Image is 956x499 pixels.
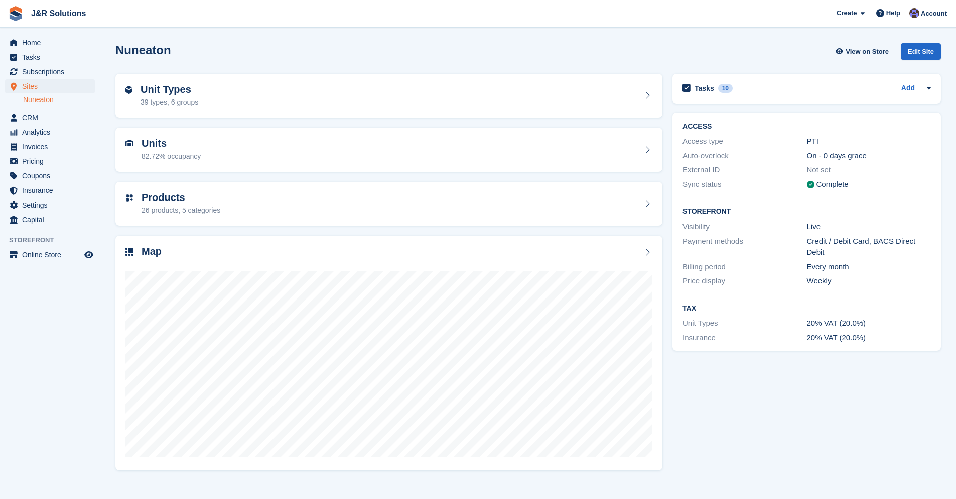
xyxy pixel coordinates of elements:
div: Edit Site [901,43,941,60]
div: Insurance [682,332,806,344]
img: custom-product-icn-752c56ca05d30b4aa98f6f15887a0e09747e85b44ffffa43cff429088544963d.svg [125,194,133,202]
span: Subscriptions [22,65,82,79]
a: Edit Site [901,43,941,64]
a: menu [5,65,95,79]
img: Morgan Brown [909,8,919,18]
img: stora-icon-8386f47178a22dfd0bd8f6a31ec36ba5ce8667c1dd55bd0f319d3a0aa187defe.svg [8,6,23,21]
div: Price display [682,275,806,287]
a: menu [5,125,95,139]
span: Sites [22,79,82,93]
h2: Map [142,246,162,257]
div: Live [807,221,931,233]
h2: Nuneaton [115,43,171,57]
div: Auto-overlock [682,150,806,162]
a: menu [5,213,95,227]
h2: ACCESS [682,123,931,131]
div: 10 [718,84,733,93]
a: menu [5,183,95,197]
a: Nuneaton [23,95,95,105]
span: Pricing [22,154,82,168]
h2: Units [142,138,201,149]
a: menu [5,111,95,125]
img: map-icn-33ee37083ee616e46c38cad1a60f524a97daa1e2b2c8c0bc3eb3415660979fc1.svg [125,248,133,256]
div: Unit Types [682,318,806,329]
a: menu [5,50,95,64]
span: View on Store [846,47,889,57]
span: Analytics [22,125,82,139]
div: Credit / Debit Card, BACS Direct Debit [807,236,931,258]
a: View on Store [834,43,893,60]
div: Complete [816,179,849,190]
div: 20% VAT (20.0%) [807,332,931,344]
div: Not set [807,164,931,176]
img: unit-icn-7be61d7bf1b0ce9d3e12c5938cc71ed9869f7b940bace4675aadf7bd6d80202e.svg [125,140,133,147]
span: Account [921,9,947,19]
img: unit-type-icn-2b2737a686de81e16bb02015468b77c625bbabd49415b5ef34ead5e3b44a266d.svg [125,86,132,94]
a: Map [115,236,662,470]
h2: Tax [682,305,931,313]
span: Invoices [22,140,82,154]
a: menu [5,198,95,212]
a: J&R Solutions [27,5,90,22]
span: Online Store [22,248,82,262]
div: 26 products, 5 categories [142,205,220,216]
div: External ID [682,164,806,176]
span: Insurance [22,183,82,197]
div: Access type [682,136,806,147]
a: menu [5,140,95,154]
div: 39 types, 6 groups [141,97,198,108]
span: Tasks [22,50,82,64]
div: 20% VAT (20.0%) [807,318,931,329]
div: 82.72% occupancy [142,151,201,162]
h2: Products [142,192,220,204]
span: Settings [22,198,82,212]
div: Weekly [807,275,931,287]
span: Help [886,8,900,18]
span: Home [22,36,82,50]
a: menu [5,248,95,262]
span: Coupons [22,169,82,183]
a: Units 82.72% occupancy [115,128,662,172]
h2: Unit Types [141,84,198,95]
div: On - 0 days grace [807,150,931,162]
div: PTI [807,136,931,147]
a: Unit Types 39 types, 6 groups [115,74,662,118]
a: Products 26 products, 5 categories [115,182,662,226]
a: Add [901,83,915,94]
span: Storefront [9,235,100,245]
span: Capital [22,213,82,227]
h2: Storefront [682,208,931,216]
div: Sync status [682,179,806,190]
a: menu [5,79,95,93]
h2: Tasks [695,84,714,93]
div: Visibility [682,221,806,233]
a: menu [5,36,95,50]
div: Billing period [682,261,806,273]
a: menu [5,154,95,168]
span: Create [837,8,857,18]
div: Payment methods [682,236,806,258]
span: CRM [22,111,82,125]
div: Every month [807,261,931,273]
a: Preview store [83,249,95,261]
a: menu [5,169,95,183]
